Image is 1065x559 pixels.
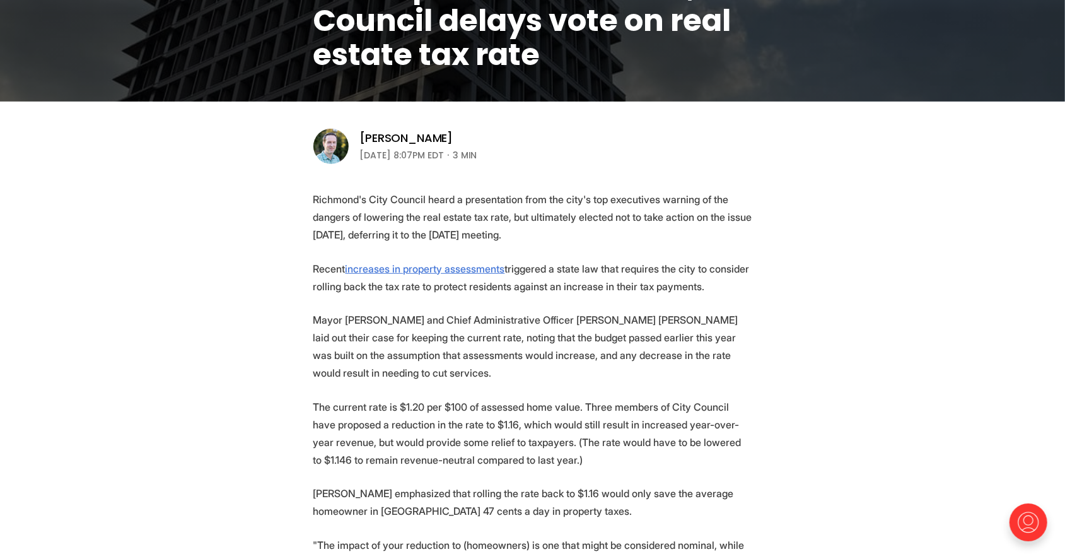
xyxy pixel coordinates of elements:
[999,497,1065,559] iframe: portal-trigger
[313,129,349,164] img: Michael Phillips
[360,148,444,163] time: [DATE] 8:07PM EDT
[313,398,752,469] p: The current rate is $1.20 per $100 of assessed home value. Three members of City Council have pro...
[313,311,752,382] p: Mayor [PERSON_NAME] and Chief Administrative Officer [PERSON_NAME] [PERSON_NAME] laid out their c...
[360,131,453,146] a: [PERSON_NAME]
[313,485,752,520] p: [PERSON_NAME] emphasized that rolling the rate back to $1.16 would only save the average homeowne...
[346,262,505,275] a: increases in property assessments
[313,260,752,295] p: Recent triggered a state law that requires the city to consider rolling back the tax rate to prot...
[313,191,752,244] p: Richmond's City Council heard a presentation from the city's top executives warning of the danger...
[453,148,477,163] span: 3 min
